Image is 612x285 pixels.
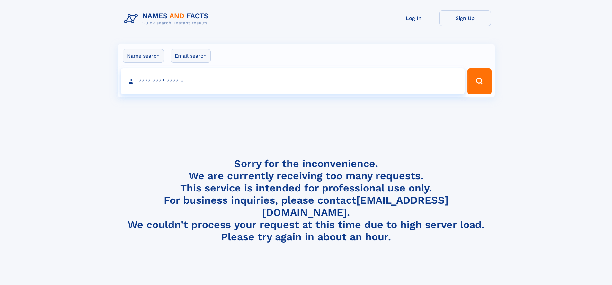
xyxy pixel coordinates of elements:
[262,194,448,218] a: [EMAIL_ADDRESS][DOMAIN_NAME]
[121,68,465,94] input: search input
[171,49,211,63] label: Email search
[388,10,439,26] a: Log In
[439,10,491,26] a: Sign Up
[123,49,164,63] label: Name search
[467,68,491,94] button: Search Button
[121,10,214,28] img: Logo Names and Facts
[121,157,491,243] h4: Sorry for the inconvenience. We are currently receiving too many requests. This service is intend...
